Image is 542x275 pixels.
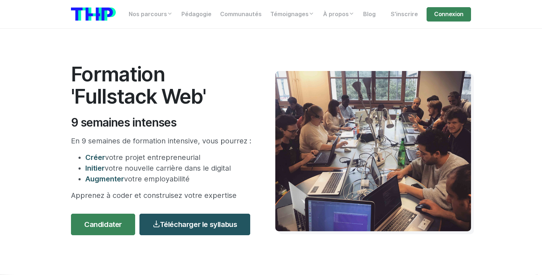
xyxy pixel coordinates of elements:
[71,8,116,21] img: logo
[85,164,105,172] span: Initier
[359,7,380,22] a: Blog
[71,214,135,235] a: Candidater
[85,152,254,163] li: votre projet entrepreneurial
[85,153,105,162] span: Créer
[266,7,319,22] a: Témoignages
[71,116,254,129] h2: 9 semaines intenses
[85,174,254,184] li: votre employabilité
[139,214,250,235] a: Télécharger le syllabus
[386,7,422,22] a: S'inscrire
[319,7,359,22] a: À propos
[275,71,471,231] img: Travail
[427,7,471,22] a: Connexion
[71,190,254,201] p: Apprenez à coder et construisez votre expertise
[177,7,216,22] a: Pédagogie
[124,7,177,22] a: Nos parcours
[85,163,254,174] li: votre nouvelle carrière dans le digital
[71,63,254,107] h1: Formation 'Fullstack Web'
[85,175,124,183] span: Augmenter
[71,136,254,146] p: En 9 semaines de formation intensive, vous pourrez :
[216,7,266,22] a: Communautés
